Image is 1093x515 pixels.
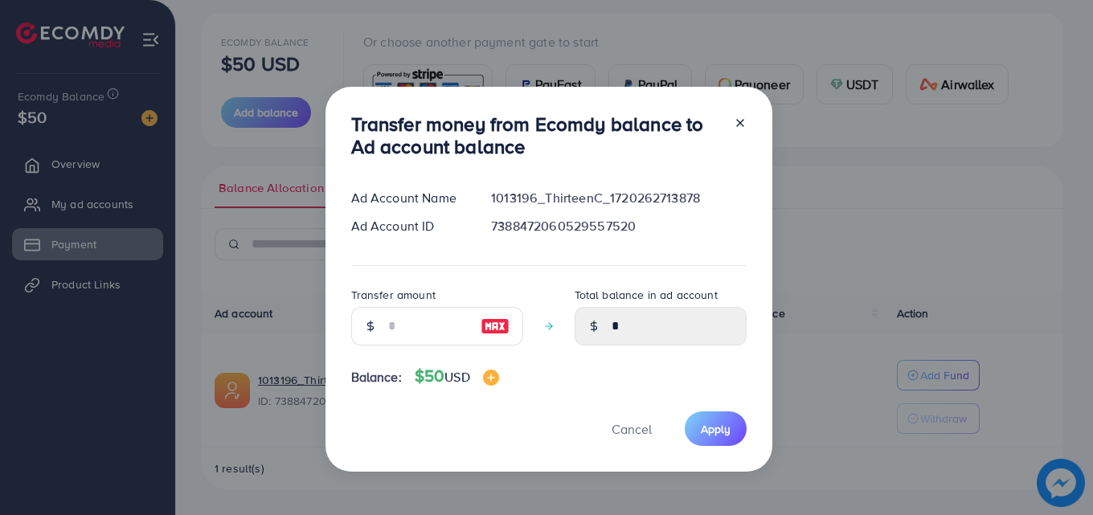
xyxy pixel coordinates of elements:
[478,217,759,235] div: 7388472060529557520
[478,189,759,207] div: 1013196_ThirteenC_1720262713878
[685,411,747,446] button: Apply
[481,317,510,336] img: image
[444,368,469,386] span: USD
[701,421,731,437] span: Apply
[338,189,479,207] div: Ad Account Name
[351,368,402,386] span: Balance:
[612,420,652,438] span: Cancel
[592,411,672,446] button: Cancel
[483,370,499,386] img: image
[351,112,721,159] h3: Transfer money from Ecomdy balance to Ad account balance
[351,287,436,303] label: Transfer amount
[415,366,499,386] h4: $50
[338,217,479,235] div: Ad Account ID
[575,287,718,303] label: Total balance in ad account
